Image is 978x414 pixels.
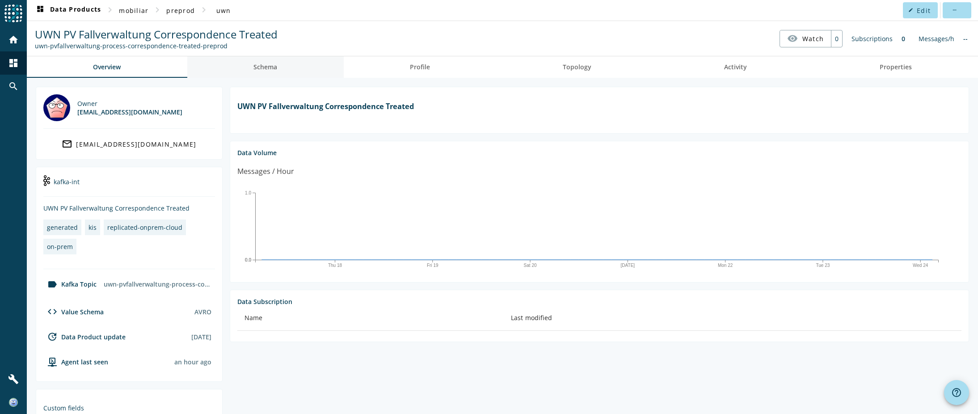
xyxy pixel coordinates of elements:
mat-icon: chevron_right [198,4,209,15]
div: uwn-pvfallverwaltung-process-correspondence-treated-preprod [100,276,215,292]
mat-icon: dashboard [8,58,19,68]
text: 1.0 [245,190,251,195]
button: Watch [780,30,831,46]
text: [DATE] [620,263,635,268]
h1: UWN PV Fallverwaltung Correspondence Treated [237,101,961,111]
span: Watch [802,31,824,46]
div: [EMAIL_ADDRESS][DOMAIN_NAME] [77,108,182,116]
mat-icon: code [47,306,58,317]
button: mobiliar [115,2,152,18]
img: kafka-int [43,175,50,186]
mat-icon: edit [908,8,913,13]
div: Kafka Topic [43,279,97,290]
img: spoud-logo.svg [4,4,22,22]
span: Activity [724,64,747,70]
span: Overview [93,64,121,70]
mat-icon: label [47,279,58,290]
img: mbx_301492@mobi.ch [43,94,70,121]
span: UWN PV Fallverwaltung Correspondence Treated [35,27,278,42]
button: preprod [163,2,198,18]
span: mobiliar [119,6,148,15]
div: AVRO [194,308,211,316]
mat-icon: chevron_right [105,4,115,15]
text: Mon 22 [718,263,733,268]
div: kis [89,223,97,232]
mat-icon: dashboard [35,5,46,16]
th: Name [237,306,504,331]
span: preprod [166,6,195,15]
div: [EMAIL_ADDRESS][DOMAIN_NAME] [76,140,196,148]
text: Sat 20 [523,263,536,268]
div: kafka-int [43,174,215,197]
div: on-prem [47,242,73,251]
button: uwn [209,2,238,18]
text: Wed 24 [913,263,928,268]
span: Profile [410,64,430,70]
div: generated [47,223,78,232]
mat-icon: update [47,331,58,342]
div: Data Subscription [237,297,961,306]
div: Owner [77,99,182,108]
mat-icon: visibility [787,33,798,44]
mat-icon: home [8,34,19,45]
div: Subscriptions [847,30,897,47]
div: 0 [831,30,842,47]
text: Tue 23 [816,263,830,268]
img: 321727e140b5189f451a128e5f2a6bb4 [9,398,18,407]
div: Data Product update [43,331,126,342]
div: Messages/h [914,30,959,47]
div: Messages / Hour [237,166,294,177]
span: uwn [216,6,231,15]
span: Edit [917,6,931,15]
div: Agents typically reports every 15min to 1h [174,358,211,366]
mat-icon: search [8,81,19,92]
text: 0.0 [245,257,251,262]
mat-icon: chevron_right [152,4,163,15]
div: Data Volume [237,148,961,157]
th: Last modified [504,306,961,331]
div: Kafka Topic: uwn-pvfallverwaltung-process-correspondence-treated-preprod [35,42,278,50]
button: Edit [903,2,938,18]
mat-icon: help_outline [951,387,962,398]
span: Schema [253,64,277,70]
span: Data Products [35,5,101,16]
a: [EMAIL_ADDRESS][DOMAIN_NAME] [43,136,215,152]
span: Topology [563,64,591,70]
div: 0 [897,30,910,47]
button: Data Products [31,2,105,18]
div: replicated-onprem-cloud [107,223,182,232]
div: Custom fields [43,404,215,412]
mat-icon: build [8,374,19,384]
div: UWN PV Fallverwaltung Correspondence Treated [43,204,215,212]
mat-icon: mail_outline [62,139,72,149]
div: Value Schema [43,306,104,317]
span: Properties [880,64,912,70]
div: No information [959,30,972,47]
div: agent-env-preprod [43,356,108,367]
text: Thu 18 [328,263,342,268]
div: [DATE] [191,333,211,341]
text: Fri 19 [427,263,438,268]
mat-icon: more_horiz [952,8,957,13]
